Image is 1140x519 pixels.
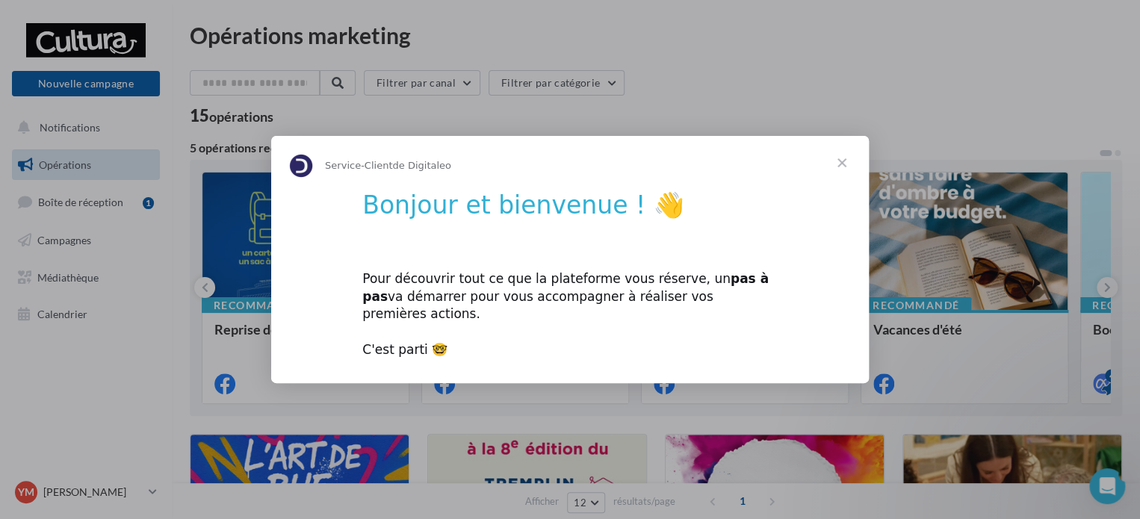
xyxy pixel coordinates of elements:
[325,160,392,171] span: Service-Client
[289,154,313,178] img: Profile image for Service-Client
[362,190,778,230] h1: Bonjour et bienvenue ! 👋
[362,271,769,304] b: pas à pas
[362,252,778,359] div: Pour découvrir tout ce que la plateforme vous réserve, un va démarrer pour vous accompagner à réa...
[815,136,869,190] span: Fermer
[392,160,451,171] span: de Digitaleo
